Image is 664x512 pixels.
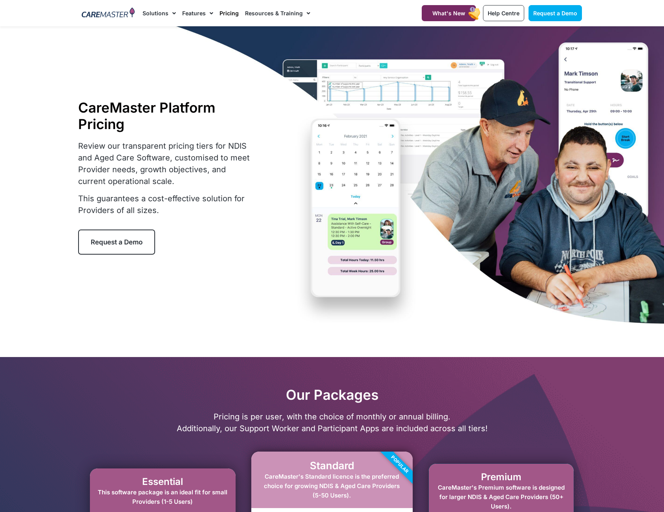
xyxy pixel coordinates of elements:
a: What's New [422,5,476,21]
div: Popular [355,420,444,509]
h2: Standard [259,459,405,472]
span: Request a Demo [91,238,143,246]
h2: Premium [437,472,566,483]
p: This guarantees a cost-effective solution for Providers of all sizes. [78,193,255,216]
h2: Our Packages [78,386,586,403]
a: Help Centre [483,5,524,21]
span: Help Centre [488,10,519,16]
p: Review our transparent pricing tiers for NDIS and Aged Care Software, customised to meet Provider... [78,140,255,187]
a: Request a Demo [78,230,155,255]
a: Request a Demo [529,5,582,21]
h1: CareMaster Platform Pricing [78,99,255,132]
h2: Essential [98,476,228,488]
span: CareMaster's Standard licence is the preferred choice for growing NDIS & Aged Care Providers (5-5... [264,473,400,499]
span: What's New [432,10,465,16]
span: This software package is an ideal fit for small Providers (1-5 Users) [98,488,227,505]
img: CareMaster Logo [82,7,135,19]
span: Request a Demo [533,10,577,16]
p: Pricing is per user, with the choice of monthly or annual billing. Additionally, our Support Work... [78,411,586,434]
span: CareMaster's Premium software is designed for larger NDIS & Aged Care Providers (50+ Users). [438,484,565,510]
